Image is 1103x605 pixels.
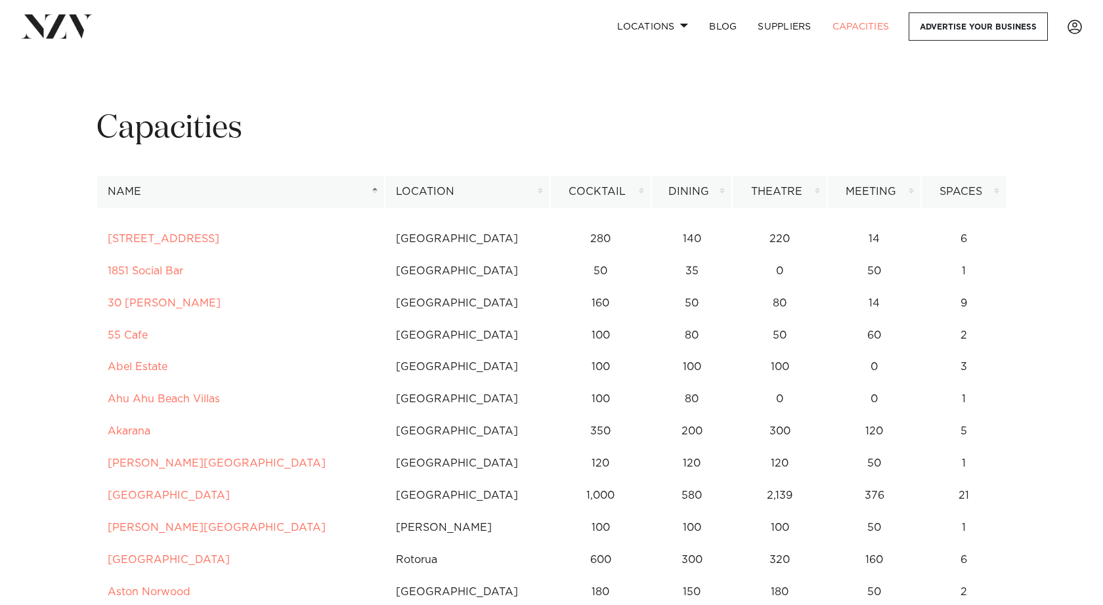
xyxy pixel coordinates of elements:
[651,255,733,287] td: 35
[827,415,921,448] td: 120
[732,255,827,287] td: 0
[827,320,921,352] td: 60
[732,383,827,415] td: 0
[651,512,733,544] td: 100
[385,255,550,287] td: [GEOGRAPHIC_DATA]
[385,544,550,576] td: Rotorua
[921,287,1006,320] td: 9
[108,266,183,276] a: 1851 Social Bar
[732,544,827,576] td: 320
[732,287,827,320] td: 80
[550,383,651,415] td: 100
[385,223,550,255] td: [GEOGRAPHIC_DATA]
[732,223,827,255] td: 220
[732,176,827,208] th: Theatre: activate to sort column ascending
[550,176,651,208] th: Cocktail: activate to sort column ascending
[550,512,651,544] td: 100
[921,383,1006,415] td: 1
[827,287,921,320] td: 14
[651,480,733,512] td: 580
[97,176,385,208] th: Name: activate to sort column descending
[108,587,190,597] a: Aston Norwood
[108,234,219,244] a: [STREET_ADDRESS]
[651,287,733,320] td: 50
[550,351,651,383] td: 100
[921,255,1006,287] td: 1
[921,351,1006,383] td: 3
[108,554,230,565] a: [GEOGRAPHIC_DATA]
[827,223,921,255] td: 14
[385,512,550,544] td: [PERSON_NAME]
[827,351,921,383] td: 0
[921,480,1006,512] td: 21
[827,544,921,576] td: 160
[97,108,1006,150] h1: Capacities
[699,12,747,41] a: BLOG
[385,351,550,383] td: [GEOGRAPHIC_DATA]
[921,415,1006,448] td: 5
[108,426,150,436] a: Akarana
[732,480,827,512] td: 2,139
[921,223,1006,255] td: 6
[651,223,733,255] td: 140
[21,14,93,38] img: nzv-logo.png
[909,12,1048,41] a: Advertise your business
[385,448,550,480] td: [GEOGRAPHIC_DATA]
[651,415,733,448] td: 200
[550,415,651,448] td: 350
[385,176,550,208] th: Location: activate to sort column ascending
[827,512,921,544] td: 50
[385,415,550,448] td: [GEOGRAPHIC_DATA]
[607,12,699,41] a: Locations
[651,176,733,208] th: Dining: activate to sort column ascending
[827,480,921,512] td: 376
[651,544,733,576] td: 300
[827,176,921,208] th: Meeting: activate to sort column ascending
[827,448,921,480] td: 50
[732,351,827,383] td: 100
[550,448,651,480] td: 120
[732,320,827,352] td: 50
[921,176,1006,208] th: Spaces: activate to sort column ascending
[651,351,733,383] td: 100
[385,480,550,512] td: [GEOGRAPHIC_DATA]
[385,287,550,320] td: [GEOGRAPHIC_DATA]
[732,415,827,448] td: 300
[108,362,167,372] a: Abel Estate
[732,512,827,544] td: 100
[921,512,1006,544] td: 1
[921,320,1006,352] td: 2
[747,12,821,41] a: SUPPLIERS
[550,480,651,512] td: 1,000
[108,490,230,501] a: [GEOGRAPHIC_DATA]
[651,448,733,480] td: 120
[827,255,921,287] td: 50
[550,287,651,320] td: 160
[822,12,900,41] a: Capacities
[550,255,651,287] td: 50
[108,298,221,308] a: 30 [PERSON_NAME]
[108,522,326,533] a: [PERSON_NAME][GEOGRAPHIC_DATA]
[921,448,1006,480] td: 1
[550,544,651,576] td: 600
[385,383,550,415] td: [GEOGRAPHIC_DATA]
[550,320,651,352] td: 100
[732,448,827,480] td: 120
[827,383,921,415] td: 0
[651,320,733,352] td: 80
[921,544,1006,576] td: 6
[385,320,550,352] td: [GEOGRAPHIC_DATA]
[651,383,733,415] td: 80
[108,458,326,469] a: [PERSON_NAME][GEOGRAPHIC_DATA]
[108,394,220,404] a: Ahu Ahu Beach Villas
[108,330,148,341] a: 55 Cafe
[550,223,651,255] td: 280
